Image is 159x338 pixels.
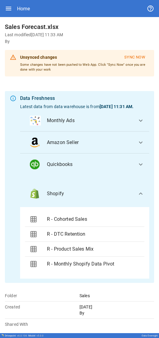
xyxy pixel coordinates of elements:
[47,161,132,168] span: Quickbooks
[30,245,37,253] span: grid_on
[30,231,37,238] span: grid_on
[47,139,132,146] span: Amazon Seller
[1,334,4,336] img: Drivepoint
[47,190,132,197] span: Shopify
[137,161,144,168] span: expand_more
[47,231,140,238] span: R - DTC Retention
[79,310,154,316] p: By
[20,95,149,102] div: Data Freshness
[30,116,41,125] img: data_logo
[47,117,132,124] span: Monthly Ads
[20,110,149,132] button: data_logoMonthly Ads
[17,6,30,12] div: Home
[5,334,27,337] div: Drivepoint
[5,304,79,310] p: Created
[20,153,149,175] button: data_logoQuickbooks
[5,22,154,32] h6: Sales Forecast.xlsx
[5,293,79,299] p: Folder
[20,62,149,72] p: Some changes have not been pushed to Web App. Click "Sync Now" once you are done with your work
[100,104,133,109] b: [DATE] 11:31 AM .
[30,216,37,223] span: grid_on
[5,321,79,327] p: Shared With
[5,32,154,38] h6: Last modified [DATE] 11:33 AM
[142,334,158,337] div: Oats Overnight
[30,160,40,169] img: data_logo
[79,293,154,299] p: Sales
[28,334,44,337] div: Model
[120,52,149,62] button: Sync Now
[47,260,140,268] span: R - Monthly Shopify Data Pivot
[5,38,154,45] h6: By
[30,260,37,268] span: grid_on
[20,180,149,207] button: data_logoShopify
[17,334,27,337] span: v 6.0.106
[30,189,40,199] img: data_logo
[20,55,57,60] b: Unsynced changes
[79,304,154,310] p: [DATE]
[37,334,44,337] span: v 5.0.0
[30,138,40,147] img: data_logo
[20,132,149,153] button: data_logoAmazon Seller
[137,117,144,124] span: expand_more
[137,139,144,146] span: expand_more
[137,190,144,197] span: expand_more
[20,104,149,110] p: Latest data from data warehouse is from
[47,216,140,223] span: R - Cohorted Sales
[47,245,140,253] span: R - Product Sales Mix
